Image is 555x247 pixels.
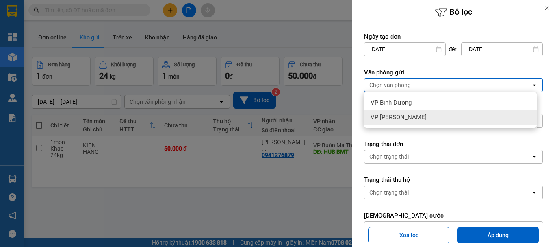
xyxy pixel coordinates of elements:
[369,81,411,89] div: Chọn văn phòng
[364,176,543,184] label: Trạng thái thu hộ
[53,8,72,16] span: Nhận:
[371,98,412,107] span: VP Bình Dương
[7,8,20,16] span: Gửi:
[364,92,537,128] ul: Menu
[457,227,539,243] button: Áp dụng
[53,7,118,26] div: VP Buôn Ma Thuột
[369,153,409,161] div: Chọn trạng thái
[65,48,117,62] span: HUB BMT
[364,33,543,41] label: Ngày tạo đơn
[352,6,555,19] h6: Bộ lọc
[368,227,449,243] button: Xoá lọc
[364,43,445,56] input: Select a date.
[531,82,538,88] svg: open
[371,113,427,121] span: VP [PERSON_NAME]
[53,52,65,61] span: DĐ:
[531,189,538,196] svg: open
[364,140,543,148] label: Trạng thái đơn
[53,26,118,36] div: [PERSON_NAME]
[369,188,409,197] div: Chọn trạng thái
[53,36,118,48] div: 0941276879
[364,212,543,220] label: [DEMOGRAPHIC_DATA] cước
[449,45,458,53] span: đến
[531,153,538,160] svg: open
[462,43,542,56] input: Select a date.
[7,7,47,36] div: VP Bình Dương
[364,68,543,77] label: Văn phòng gửi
